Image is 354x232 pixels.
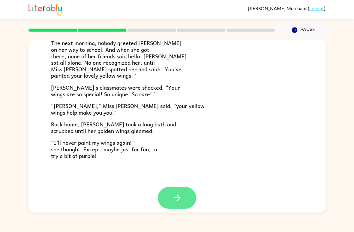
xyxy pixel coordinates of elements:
[309,5,324,11] a: Logout
[248,5,308,11] span: [PERSON_NAME] Merchant
[51,83,180,98] span: [PERSON_NAME]'s classmates were shocked. “Your wings are so special! So unique! So rare!”
[51,39,187,80] span: The next morning, nobody greeted [PERSON_NAME] on her way to school. And when she got there, none...
[51,101,205,117] span: “[PERSON_NAME],” Miss [PERSON_NAME] said, “your yellow wings help make you you."
[248,5,325,11] div: ( )
[51,120,176,135] span: Back home, [PERSON_NAME] took a long bath and scrubbed until her golden wings gleamed.
[51,138,157,160] span: “I’ll never paint my wings again!” she thought. Except, maybe just for fun, to try a bit of purple!
[282,23,325,37] button: Pause
[28,2,62,16] img: Literably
